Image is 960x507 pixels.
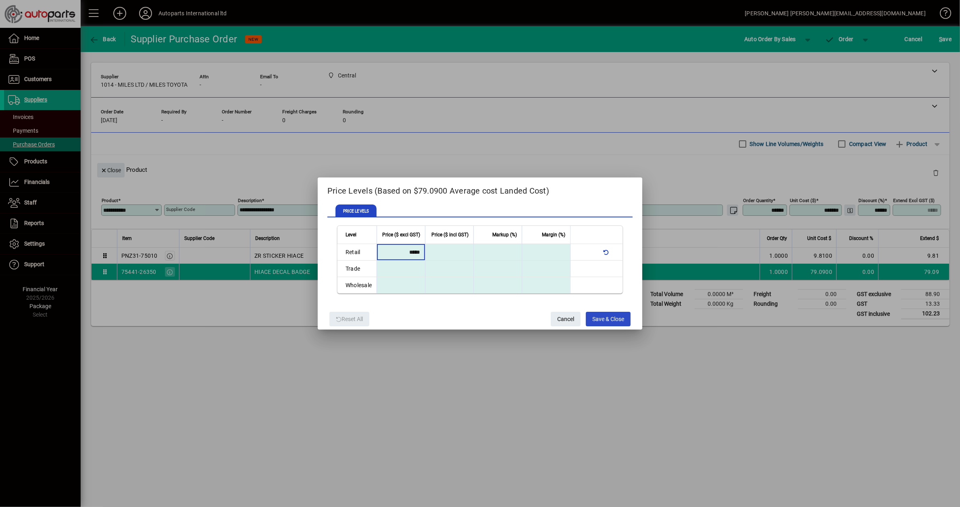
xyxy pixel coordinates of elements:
[337,277,377,293] td: Wholesale
[346,230,356,239] span: Level
[337,244,377,261] td: Retail
[592,313,624,326] span: Save & Close
[382,230,420,239] span: Price ($ excl GST)
[542,230,565,239] span: Margin (%)
[557,313,574,326] span: Cancel
[431,230,469,239] span: Price ($ incl GST)
[318,177,642,201] h2: Price Levels (Based on $79.0900 Average cost Landed Cost)
[492,230,517,239] span: Markup (%)
[551,312,581,326] button: Cancel
[337,261,377,277] td: Trade
[335,204,377,217] span: PRICE LEVELS
[586,312,631,326] button: Save & Close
